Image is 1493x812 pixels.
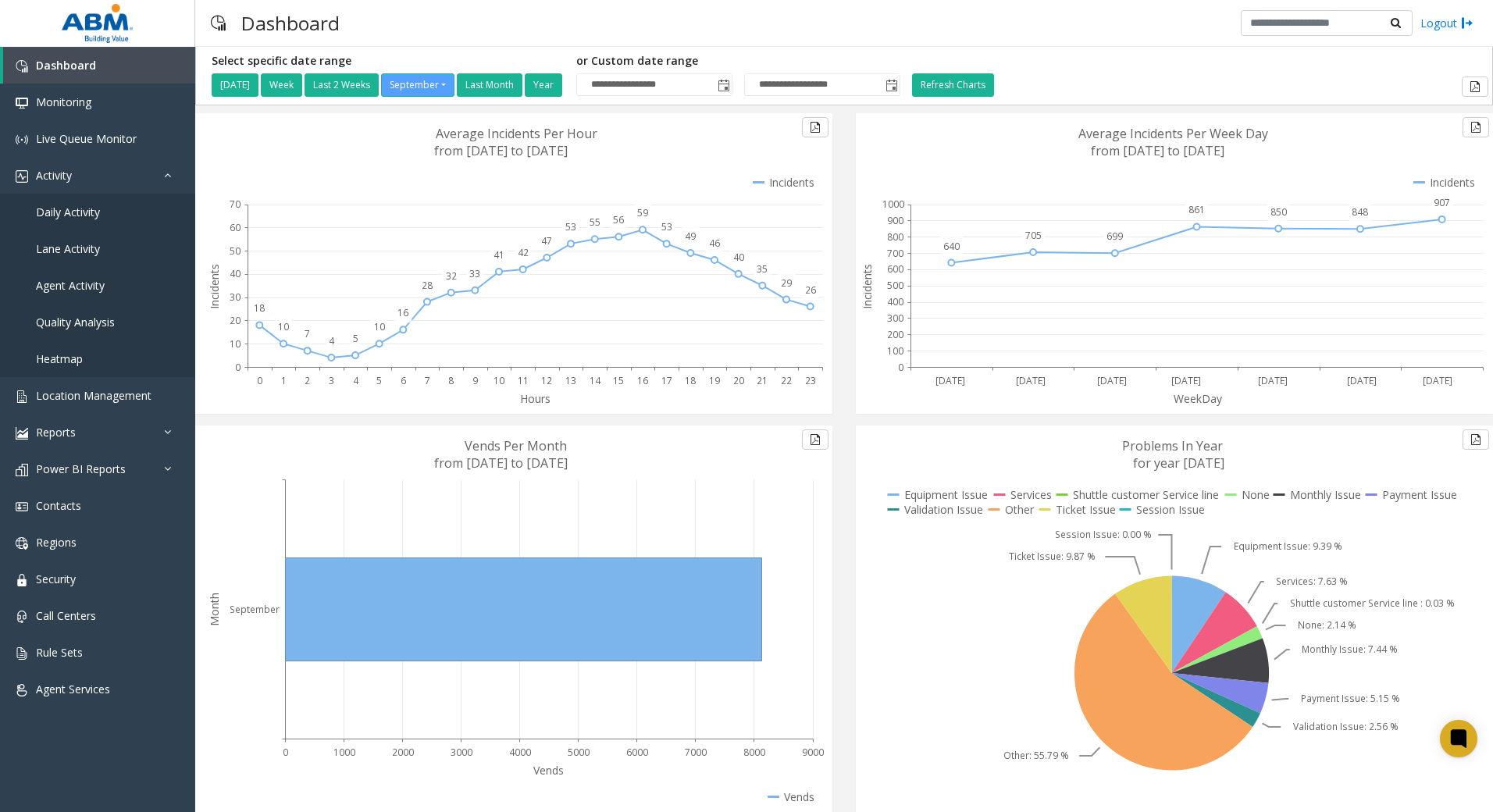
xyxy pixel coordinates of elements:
[1133,454,1224,472] text: for year [DATE]
[353,374,359,387] text: 4
[685,230,696,243] text: 49
[305,374,310,387] text: 2
[525,73,562,97] button: Year
[230,290,241,304] text: 30
[1347,374,1377,387] text: [DATE]
[211,4,226,42] img: pageIcon
[472,374,478,387] text: 9
[1290,597,1455,610] text: Shuttle customer Service line : 0.03 %
[781,276,792,290] text: 29
[805,374,816,387] text: 23
[1352,205,1368,219] text: 848
[469,267,480,280] text: 33
[36,278,105,293] span: Agent Activity
[661,374,672,387] text: 17
[1276,575,1348,588] text: Services: 7.63 %
[714,74,732,96] span: Toggle popup
[898,361,903,374] text: 0
[16,500,28,513] img: 'icon'
[374,320,385,333] text: 10
[1423,374,1452,387] text: [DATE]
[935,374,965,387] text: [DATE]
[781,374,792,387] text: 22
[230,337,241,351] text: 10
[494,248,504,262] text: 41
[434,454,568,472] text: from [DATE] to [DATE]
[16,537,28,550] img: 'icon'
[36,425,76,440] span: Reports
[353,332,358,345] text: 5
[733,374,744,387] text: 20
[626,746,648,759] text: 6000
[1463,429,1489,450] button: Export to pdf
[1097,374,1127,387] text: [DATE]
[436,125,597,142] text: Average Incidents Per Hour
[520,391,551,406] text: Hours
[565,220,576,233] text: 53
[230,198,241,211] text: 70
[882,74,900,96] span: Toggle popup
[685,374,696,387] text: 18
[36,682,110,696] span: Agent Services
[887,344,903,358] text: 100
[283,746,288,759] text: 0
[1174,391,1223,406] text: WeekDay
[1462,77,1488,97] button: Export to pdf
[257,374,262,387] text: 0
[887,262,903,276] text: 600
[943,240,960,253] text: 640
[882,198,904,211] text: 1000
[1293,720,1399,733] text: Validation Issue: 2.56 %
[1463,117,1489,137] button: Export to pdf
[887,214,903,227] text: 900
[434,142,568,159] text: from [DATE] to [DATE]
[1188,203,1205,216] text: 861
[333,746,355,759] text: 1000
[541,374,552,387] text: 12
[912,73,994,97] button: Refresh Charts
[1270,205,1287,219] text: 850
[425,374,430,387] text: 7
[36,461,126,476] span: Power BI Reports
[446,269,457,283] text: 32
[541,234,552,248] text: 47
[1122,437,1223,454] text: Problems In Year
[36,241,100,256] span: Lane Activity
[802,746,824,759] text: 9000
[1091,142,1224,159] text: from [DATE] to [DATE]
[1009,550,1096,563] text: Ticket Issue: 9.87 %
[494,374,504,387] text: 10
[1171,374,1201,387] text: [DATE]
[305,73,379,97] button: Last 2 Weeks
[1461,15,1473,31] img: logout
[16,464,28,476] img: 'icon'
[305,327,310,340] text: 7
[1106,230,1123,243] text: 699
[1420,15,1473,31] a: Logout
[36,388,151,403] span: Location Management
[590,215,600,229] text: 55
[509,746,531,759] text: 4000
[533,763,564,778] text: Vends
[887,295,903,308] text: 400
[685,746,707,759] text: 7000
[887,247,903,260] text: 700
[1434,196,1450,209] text: 907
[16,134,28,146] img: 'icon'
[16,427,28,440] img: 'icon'
[757,262,768,276] text: 35
[16,647,28,660] img: 'icon'
[381,73,454,97] button: September
[613,213,624,226] text: 56
[36,94,91,109] span: Monitoring
[36,205,100,219] span: Daily Activity
[805,283,816,297] text: 26
[401,374,406,387] text: 6
[1234,540,1342,553] text: Equipment Issue: 9.39 %
[565,374,576,387] text: 13
[637,374,648,387] text: 16
[392,746,414,759] text: 2000
[233,4,347,42] h3: Dashboard
[36,58,96,73] span: Dashboard
[16,574,28,586] img: 'icon'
